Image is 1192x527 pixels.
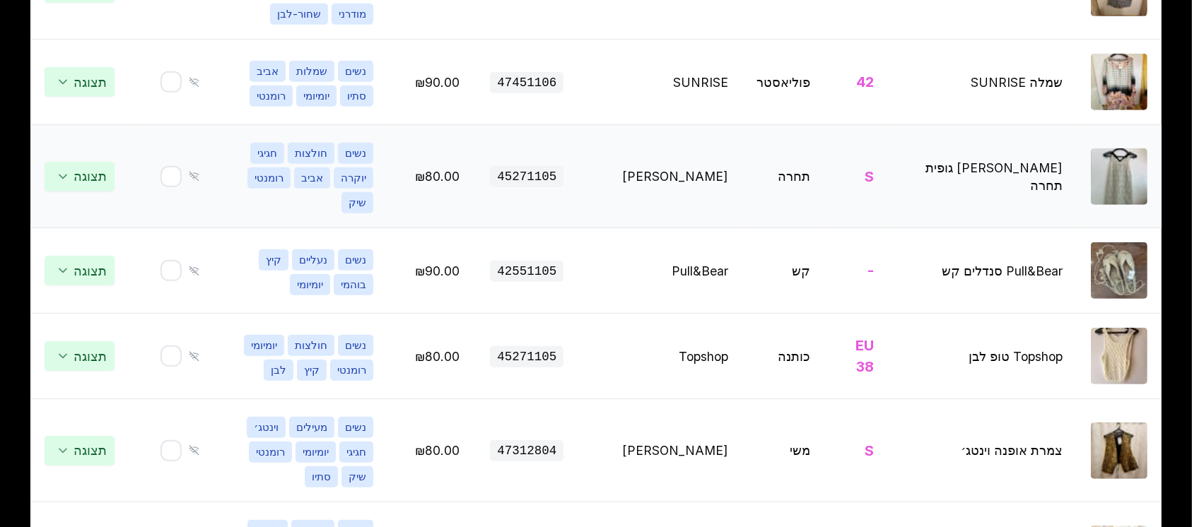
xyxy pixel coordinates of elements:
[45,436,115,466] span: Change status
[288,335,334,356] span: חולצות
[334,274,373,295] span: בוהמי
[339,442,373,463] span: חגיגי
[824,40,888,125] td: 42
[824,125,888,228] td: S
[490,166,563,187] span: 45271105
[296,85,337,107] span: יומיומי
[250,143,284,164] span: חגיגי
[250,61,286,82] span: אביב
[250,85,293,107] span: רומנטי
[415,263,460,278] span: Edit price
[330,360,373,381] span: רומנטי
[1091,54,1147,110] img: שמלה SUNRISE
[296,442,336,463] span: יומיומי
[824,228,888,314] td: -
[297,360,327,381] span: קיץ
[889,314,1077,399] td: Topshop טופ לבן
[1091,328,1147,384] img: Topshop טופ לבן
[249,442,292,463] span: רומנטי
[45,256,115,285] span: Change status
[292,249,334,271] span: נעליים
[270,4,328,25] span: שחור-לבן
[45,341,115,371] span: Change status
[264,360,293,381] span: לבן
[490,261,563,282] span: 42551105
[742,314,824,399] td: כותנה
[305,466,338,487] span: סתיו
[742,125,824,228] td: תחרה
[490,346,563,367] span: 45271105
[415,75,460,90] span: Edit price
[889,399,1077,502] td: צמרת אופנה וינטג׳
[490,72,563,93] span: 47451106
[338,335,373,356] span: נשים
[1091,242,1147,299] img: Pull&Bear סנדלים קש
[578,314,742,399] td: Topshop
[824,314,888,399] td: EU 38
[341,192,373,213] span: שיק
[1091,148,1147,205] img: Massimo Dutti גופית תחרה
[341,466,373,487] span: שיק
[289,417,334,438] span: מעילים
[578,40,742,125] td: SUNRISE
[247,417,286,438] span: וינטג׳
[578,228,742,314] td: Pull&Bear
[294,167,330,189] span: אביב
[289,61,334,82] span: שמלות
[338,61,373,82] span: נשים
[290,274,330,295] span: יומיומי
[742,40,824,125] td: פוליאסטר
[490,440,563,461] span: 47312804
[742,228,824,314] td: קש
[415,443,460,458] span: Edit price
[247,167,291,189] span: רומנטי
[332,4,373,25] span: מודרני
[288,143,334,164] span: חולצות
[578,399,742,502] td: [PERSON_NAME]
[889,228,1077,314] td: Pull&Bear סנדלים קש
[338,143,373,164] span: נשים
[45,162,115,191] span: Change status
[889,40,1077,125] td: שמלה SUNRISE
[259,249,288,271] span: קיץ
[338,249,373,271] span: נשים
[889,125,1077,228] td: [PERSON_NAME] גופית תחרה
[415,349,460,364] span: Edit price
[340,85,373,107] span: סתיו
[415,169,460,184] span: Edit price
[578,125,742,228] td: [PERSON_NAME]
[824,399,888,502] td: S
[1091,422,1147,479] img: צמרת אופנה וינטג׳
[742,399,824,502] td: משי
[338,417,373,438] span: נשים
[244,335,284,356] span: יומיומי
[45,67,115,97] span: Change status
[334,167,373,189] span: יוקרה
